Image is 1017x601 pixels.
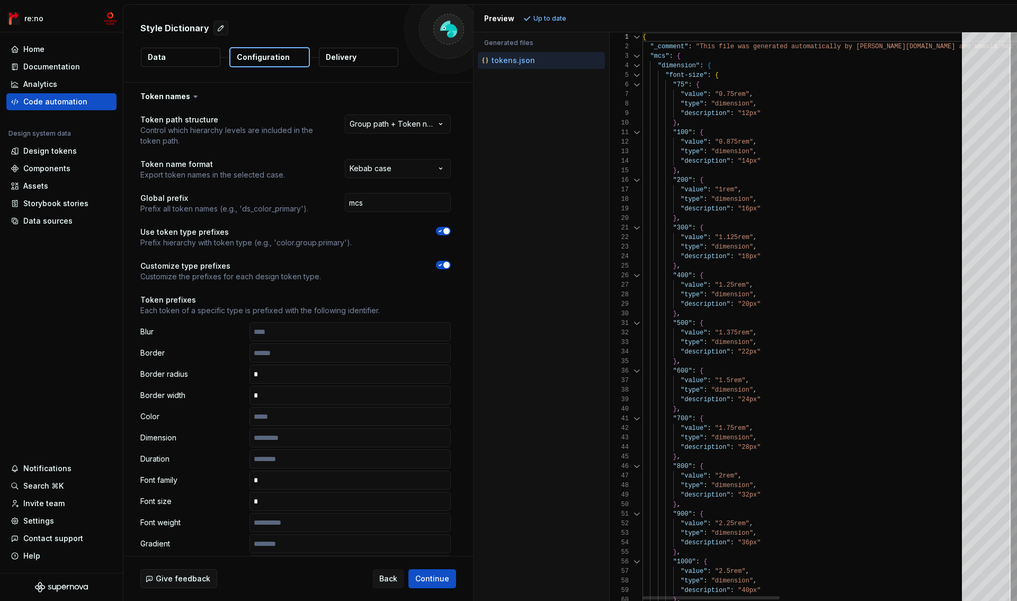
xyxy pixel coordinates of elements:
span: : [707,329,711,337]
p: Color [140,411,245,422]
p: Dimension [140,432,245,443]
div: 6 [610,80,629,90]
span: "description" [681,253,730,260]
span: "dimension" [711,291,753,298]
a: Code automation [6,93,117,110]
p: tokens.json [492,56,535,65]
span: : [730,157,734,165]
p: Prefix all token names (e.g., 'ds_color_primary'). [140,204,308,214]
span: , [676,358,680,365]
div: 44 [610,443,629,452]
div: 22 [610,233,629,242]
span: : [692,463,695,470]
div: 18 [610,195,629,204]
div: 5 [610,70,629,80]
span: "font-size" [665,72,707,79]
div: 43 [610,433,629,443]
div: Click to collapse the range. [630,175,644,185]
span: "type" [681,386,703,394]
img: mc-develop [104,12,117,25]
span: "description" [681,157,730,165]
span: "14px" [738,157,761,165]
span: "300" [673,224,692,232]
span: : [730,110,734,117]
span: : [707,72,711,79]
span: , [676,453,680,461]
span: : [692,272,695,279]
span: { [707,62,711,69]
div: Click to collapse the range. [630,32,644,42]
div: Assets [23,181,48,191]
span: { [676,52,680,60]
span: : [730,444,734,451]
span: : [707,281,711,289]
span: { [700,463,703,470]
div: 28 [610,290,629,299]
span: "900" [673,510,692,518]
div: Click to collapse the range. [630,271,644,280]
span: "value" [681,377,707,384]
span: "value" [681,186,707,193]
span: "value" [681,329,707,337]
span: "700" [673,415,692,422]
span: : [730,253,734,260]
span: Give feedback [156,573,210,584]
p: Up to date [533,14,566,23]
span: , [745,377,749,384]
div: 24 [610,252,629,261]
div: 27 [610,280,629,290]
button: Data [141,48,220,67]
span: "24px" [738,396,761,403]
p: Control which hierarchy levels are included in the token path. [140,125,326,146]
span: { [700,176,703,184]
span: , [676,262,680,270]
span: , [753,482,756,489]
span: Back [379,573,397,584]
span: "dimension" [711,196,753,203]
span: : [703,196,707,203]
div: 10 [610,118,629,128]
span: "0.75rem" [715,91,749,98]
span: : [707,425,711,432]
p: Token name format [140,159,285,170]
div: Click to collapse the range. [630,61,644,70]
span: "type" [681,100,703,108]
span: "description" [681,444,730,451]
span: , [749,281,753,289]
span: : [692,129,695,136]
svg: Supernova Logo [35,582,88,593]
p: Customize the prefixes for each design token type. [140,271,321,282]
span: : [692,320,695,327]
span: "18px" [738,253,761,260]
span: "dimension" [711,482,753,489]
div: 1 [610,32,629,42]
span: "1.125rem" [715,234,753,241]
span: } [673,405,676,413]
div: 7 [610,90,629,99]
div: 8 [610,99,629,109]
div: Click to collapse the range. [630,70,644,80]
span: : [730,301,734,308]
div: 48 [610,481,629,490]
p: Font size [140,496,245,507]
span: : [692,367,695,375]
div: 51 [610,509,629,519]
p: Configuration [237,52,290,63]
span: "500" [673,320,692,327]
div: Click to collapse the range. [630,509,644,519]
span: "28px" [738,444,761,451]
img: 4ec385d3-6378-425b-8b33-6545918efdc5.png [7,12,20,25]
span: "type" [681,434,703,441]
span: : [730,348,734,356]
span: : [707,234,711,241]
span: , [749,425,753,432]
span: { [700,272,703,279]
span: : [700,62,703,69]
span: , [676,215,680,222]
span: } [673,453,676,461]
span: "100" [673,129,692,136]
div: Search ⌘K [23,481,64,491]
span: "value" [681,472,707,480]
span: : [703,386,707,394]
div: 49 [610,490,629,500]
